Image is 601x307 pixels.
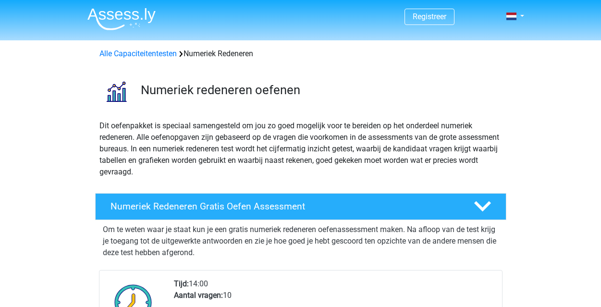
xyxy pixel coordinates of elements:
[99,49,177,58] a: Alle Capaciteitentesten
[91,193,510,220] a: Numeriek Redeneren Gratis Oefen Assessment
[96,71,136,112] img: numeriek redeneren
[87,8,156,30] img: Assessly
[99,120,502,178] p: Dit oefenpakket is speciaal samengesteld om jou zo goed mogelijk voor te bereiden op het onderdee...
[174,291,223,300] b: Aantal vragen:
[174,279,189,288] b: Tijd:
[110,201,458,212] h4: Numeriek Redeneren Gratis Oefen Assessment
[103,224,499,258] p: Om te weten waar je staat kun je een gratis numeriek redeneren oefenassessment maken. Na afloop v...
[141,83,499,98] h3: Numeriek redeneren oefenen
[96,48,506,60] div: Numeriek Redeneren
[413,12,446,21] a: Registreer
